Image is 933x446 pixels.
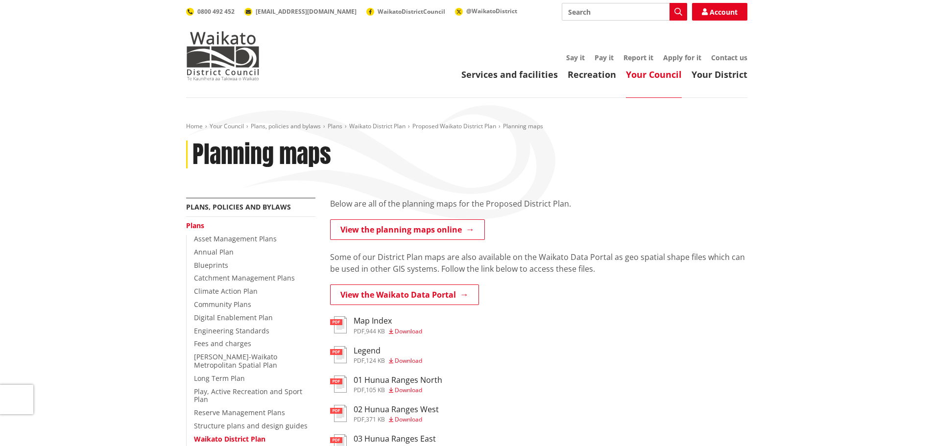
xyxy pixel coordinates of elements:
a: View the planning maps online [330,219,485,240]
a: Blueprints [194,260,228,270]
a: Catchment Management Plans [194,273,295,282]
p: Below are all of the planning maps for the Proposed District Plan. [330,198,747,210]
a: [PERSON_NAME]-Waikato Metropolitan Spatial Plan [194,352,277,370]
div: , [354,329,422,334]
a: @WaikatoDistrict [455,7,517,15]
a: Long Term Plan [194,374,245,383]
a: Account [692,3,747,21]
a: Structure plans and design guides [194,421,308,430]
a: Play, Active Recreation and Sport Plan [194,387,302,404]
h3: 02 Hunua Ranges West [354,405,439,414]
a: Contact us [711,53,747,62]
a: Plans, policies and bylaws [251,122,321,130]
a: 02 Hunua Ranges West pdf,371 KB Download [330,405,439,423]
nav: breadcrumb [186,122,747,131]
a: Home [186,122,203,130]
img: Waikato District Council - Te Kaunihera aa Takiwaa o Waikato [186,31,260,80]
a: Say it [566,53,585,62]
input: Search input [562,3,687,21]
a: Services and facilities [461,69,558,80]
a: Plans, policies and bylaws [186,202,291,211]
img: document-pdf.svg [330,376,347,393]
a: Proposed Waikato District Plan [412,122,496,130]
img: document-pdf.svg [330,316,347,333]
span: Download [395,327,422,335]
a: Your Council [210,122,244,130]
a: Annual Plan [194,247,234,257]
span: 124 KB [366,356,385,365]
a: Plans [328,122,342,130]
a: View the Waikato Data Portal [330,284,479,305]
a: Digital Enablement Plan [194,313,273,322]
h3: Map Index [354,316,422,326]
span: @WaikatoDistrict [466,7,517,15]
a: Waikato District Plan [194,434,265,444]
span: 0800 492 452 [197,7,235,16]
span: Download [395,415,422,423]
a: Pay it [595,53,614,62]
a: Engineering Standards [194,326,269,335]
h3: 03 Hunua Ranges East [354,434,436,444]
a: Map Index pdf,944 KB Download [330,316,422,334]
a: Your District [692,69,747,80]
div: , [354,417,439,423]
span: pdf [354,415,364,423]
a: Reserve Management Plans [194,408,285,417]
a: 0800 492 452 [186,7,235,16]
div: , [354,358,422,364]
a: Fees and charges [194,339,251,348]
a: Your Council [626,69,682,80]
span: Planning maps [503,122,543,130]
span: Download [395,356,422,365]
span: [EMAIL_ADDRESS][DOMAIN_NAME] [256,7,357,16]
span: pdf [354,356,364,365]
img: document-pdf.svg [330,346,347,363]
a: Report it [623,53,653,62]
h1: Planning maps [192,141,331,169]
a: [EMAIL_ADDRESS][DOMAIN_NAME] [244,7,357,16]
span: WaikatoDistrictCouncil [378,7,445,16]
p: Some of our District Plan maps are also available on the Waikato Data Portal as geo spatial shape... [330,251,747,275]
a: Community Plans [194,300,251,309]
span: pdf [354,386,364,394]
img: document-pdf.svg [330,405,347,422]
div: , [354,387,442,393]
h3: Legend [354,346,422,355]
a: Recreation [568,69,616,80]
a: Apply for it [663,53,701,62]
span: 944 KB [366,327,385,335]
a: Plans [186,221,204,230]
a: Legend pdf,124 KB Download [330,346,422,364]
h3: 01 Hunua Ranges North [354,376,442,385]
span: Download [395,386,422,394]
span: pdf [354,327,364,335]
a: Waikato District Plan [349,122,406,130]
a: Asset Management Plans [194,234,277,243]
span: 371 KB [366,415,385,423]
a: WaikatoDistrictCouncil [366,7,445,16]
a: 01 Hunua Ranges North pdf,105 KB Download [330,376,442,393]
a: Climate Action Plan [194,286,258,296]
span: 105 KB [366,386,385,394]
